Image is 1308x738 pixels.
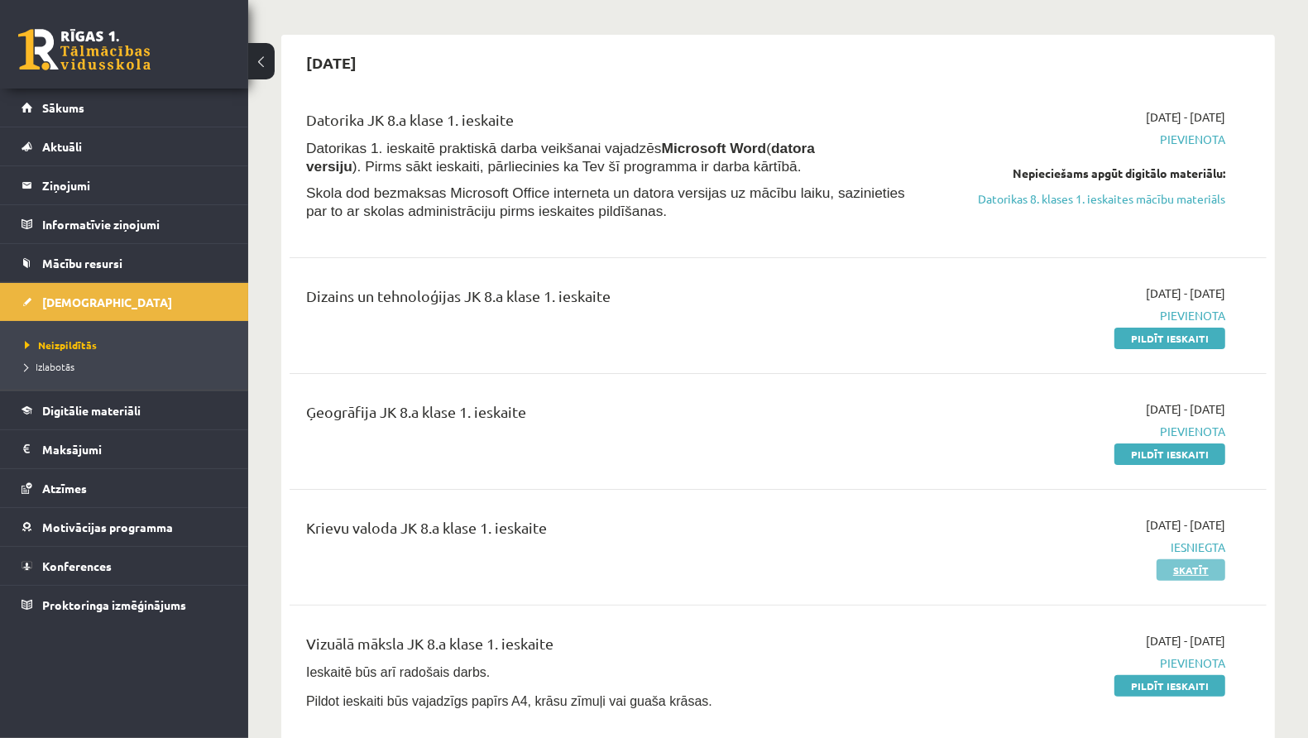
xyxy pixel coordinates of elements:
span: Digitālie materiāli [42,403,141,418]
a: Sākums [22,89,228,127]
a: Informatīvie ziņojumi [22,205,228,243]
div: Nepieciešams apgūt digitālo materiālu: [936,165,1225,182]
a: Atzīmes [22,469,228,507]
b: datora versiju [306,140,815,175]
span: [DATE] - [DATE] [1146,285,1225,302]
span: Pildot ieskaiti būs vajadzīgs papīrs A4, krāsu zīmuļi vai guaša krāsas. [306,694,712,708]
div: Vizuālā māksla JK 8.a klase 1. ieskaite [306,632,911,663]
a: Ziņojumi [22,166,228,204]
span: [DATE] - [DATE] [1146,632,1225,649]
span: Pievienota [936,307,1225,324]
span: Izlabotās [25,360,74,373]
a: Maksājumi [22,430,228,468]
span: Pievienota [936,654,1225,672]
span: Konferences [42,558,112,573]
span: Pievienota [936,131,1225,148]
a: Neizpildītās [25,338,232,352]
span: Atzīmes [42,481,87,496]
div: Krievu valoda JK 8.a klase 1. ieskaite [306,516,911,547]
a: Pildīt ieskaiti [1114,443,1225,465]
a: Proktoringa izmēģinājums [22,586,228,624]
a: Motivācijas programma [22,508,228,546]
a: Skatīt [1157,559,1225,581]
a: Datorikas 8. klases 1. ieskaites mācību materiāls [936,190,1225,208]
h2: [DATE] [290,43,373,82]
a: Pildīt ieskaiti [1114,328,1225,349]
a: Konferences [22,547,228,585]
legend: Informatīvie ziņojumi [42,205,228,243]
a: Aktuāli [22,127,228,165]
span: Iesniegta [936,539,1225,556]
span: [DATE] - [DATE] [1146,400,1225,418]
b: Microsoft Word [662,140,767,156]
span: Proktoringa izmēģinājums [42,597,186,612]
span: Motivācijas programma [42,520,173,534]
a: Mācību resursi [22,244,228,282]
a: Izlabotās [25,359,232,374]
a: Digitālie materiāli [22,391,228,429]
span: Datorikas 1. ieskaitē praktiskā darba veikšanai vajadzēs ( ). Pirms sākt ieskaiti, pārliecinies k... [306,140,815,175]
span: Ieskaitē būs arī radošais darbs. [306,665,490,679]
span: Mācību resursi [42,256,122,271]
div: Datorika JK 8.a klase 1. ieskaite [306,108,911,139]
legend: Ziņojumi [42,166,228,204]
span: [DATE] - [DATE] [1146,516,1225,534]
div: Ģeogrāfija JK 8.a klase 1. ieskaite [306,400,911,431]
span: [DEMOGRAPHIC_DATA] [42,295,172,309]
div: Dizains un tehnoloģijas JK 8.a klase 1. ieskaite [306,285,911,315]
legend: Maksājumi [42,430,228,468]
span: [DATE] - [DATE] [1146,108,1225,126]
a: Pildīt ieskaiti [1114,675,1225,697]
span: Aktuāli [42,139,82,154]
span: Neizpildītās [25,338,97,352]
span: Skola dod bezmaksas Microsoft Office interneta un datora versijas uz mācību laiku, sazinieties pa... [306,184,905,219]
span: Sākums [42,100,84,115]
a: [DEMOGRAPHIC_DATA] [22,283,228,321]
a: Rīgas 1. Tālmācības vidusskola [18,29,151,70]
span: Pievienota [936,423,1225,440]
